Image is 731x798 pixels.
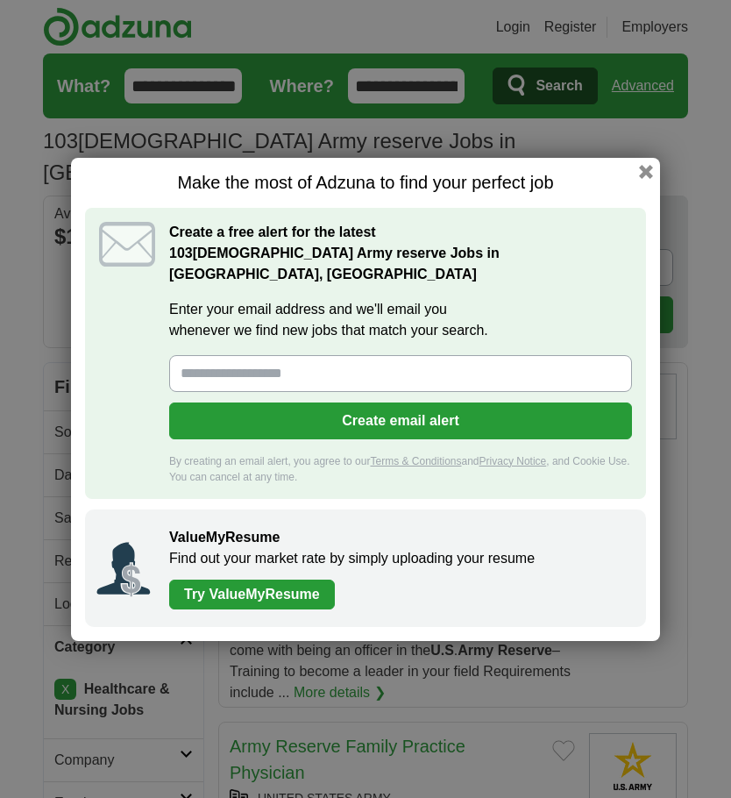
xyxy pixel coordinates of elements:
h2: ValueMyResume [169,527,628,548]
div: By creating an email alert, you agree to our and , and Cookie Use. You can cancel at any time. [169,453,632,485]
h1: Make the most of Adzuna to find your perfect job [85,172,646,194]
p: Find out your market rate by simply uploading your resume [169,548,628,569]
label: Enter your email address and we'll email you whenever we find new jobs that match your search. [169,299,632,341]
a: Privacy Notice [479,455,547,467]
strong: [DEMOGRAPHIC_DATA] Army reserve Jobs in [GEOGRAPHIC_DATA], [GEOGRAPHIC_DATA] [169,246,500,281]
h2: Create a free alert for the latest [169,222,632,285]
a: Terms & Conditions [370,455,461,467]
span: 103 [169,243,193,264]
img: icon_email.svg [99,222,155,267]
a: Try ValueMyResume [169,580,335,609]
button: Create email alert [169,403,632,439]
